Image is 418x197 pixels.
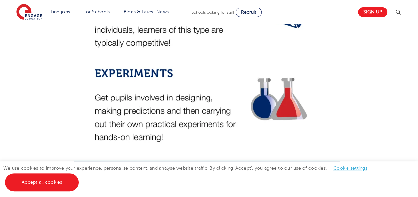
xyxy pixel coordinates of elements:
[358,7,387,17] a: Sign up
[241,10,256,15] span: Recruit
[192,10,234,15] span: Schools looking for staff
[16,4,42,21] img: Engage Education
[236,8,262,17] a: Recruit
[3,166,374,185] span: We use cookies to improve your experience, personalise content, and analyse website traffic. By c...
[83,9,110,14] a: For Schools
[333,166,367,171] a: Cookie settings
[51,9,70,14] a: Find jobs
[5,173,79,191] a: Accept all cookies
[124,9,169,14] a: Blogs & Latest News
